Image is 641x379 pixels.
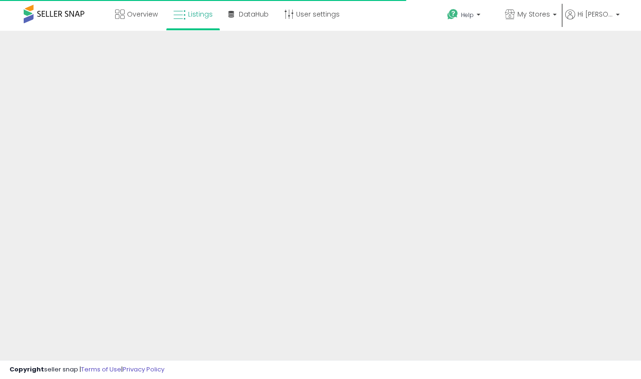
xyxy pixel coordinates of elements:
span: DataHub [239,9,269,19]
span: Hi [PERSON_NAME] [578,9,613,19]
strong: Copyright [9,365,44,374]
i: Get Help [447,9,459,20]
a: Privacy Policy [123,365,164,374]
span: Listings [188,9,213,19]
a: Terms of Use [81,365,121,374]
span: My Stores [517,9,550,19]
a: Help [440,1,497,31]
div: seller snap | | [9,365,164,374]
a: Hi [PERSON_NAME] [565,9,620,31]
span: Overview [127,9,158,19]
span: Help [461,11,474,19]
